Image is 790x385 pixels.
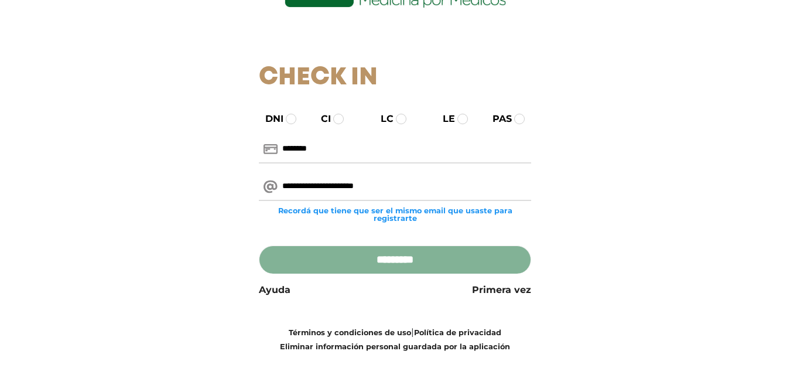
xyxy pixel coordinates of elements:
a: Eliminar información personal guardada por la aplicación [280,342,510,351]
a: Primera vez [472,283,531,297]
div: | [250,325,540,353]
label: LC [370,112,394,126]
a: Política de privacidad [414,328,501,337]
a: Términos y condiciones de uso [289,328,411,337]
small: Recordá que tiene que ser el mismo email que usaste para registrarte [259,207,531,222]
label: LE [432,112,455,126]
label: CI [310,112,331,126]
label: DNI [255,112,283,126]
h1: Check In [259,63,531,93]
label: PAS [482,112,512,126]
a: Ayuda [259,283,290,297]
